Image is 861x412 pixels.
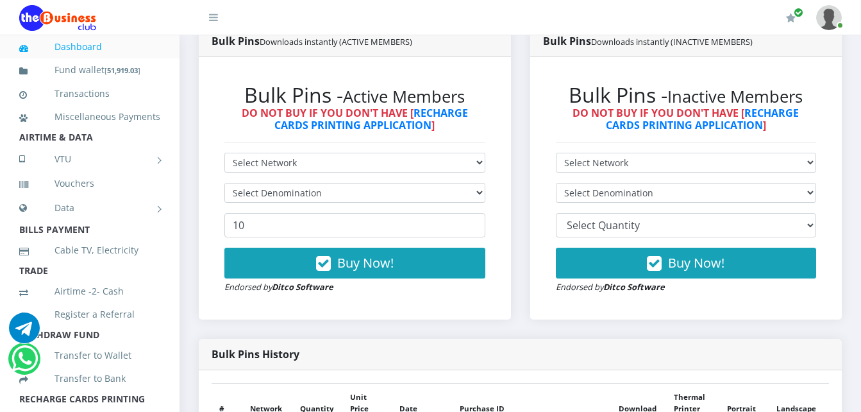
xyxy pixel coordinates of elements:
a: Data [19,192,160,224]
h2: Bulk Pins - [556,83,817,107]
small: Endorsed by [224,281,333,293]
input: Enter Quantity [224,213,485,237]
a: RECHARGE CARDS PRINTING APPLICATION [274,106,468,132]
a: Transactions [19,79,160,108]
a: VTU [19,143,160,175]
strong: DO NOT BUY IF YOU DON'T HAVE [ ] [573,106,799,132]
strong: Bulk Pins [212,34,412,48]
a: Chat for support [12,353,38,374]
i: Renew/Upgrade Subscription [786,13,796,23]
small: Downloads instantly (INACTIVE MEMBERS) [591,36,753,47]
img: Logo [19,5,96,31]
a: RECHARGE CARDS PRINTING APPLICATION [606,106,799,132]
small: Downloads instantly (ACTIVE MEMBERS) [260,36,412,47]
a: Transfer to Wallet [19,341,160,370]
a: Chat for support [9,322,40,343]
a: Miscellaneous Payments [19,102,160,132]
span: Buy Now! [668,254,724,271]
b: 51,919.03 [107,65,138,75]
strong: DO NOT BUY IF YOU DON'T HAVE [ ] [242,106,468,132]
strong: Bulk Pins [543,34,753,48]
a: Cable TV, Electricity [19,236,160,265]
strong: Ditco Software [272,281,333,293]
small: Inactive Members [667,85,803,108]
a: Transfer to Bank [19,364,160,393]
img: User [816,5,842,30]
strong: Bulk Pins History [212,347,299,361]
span: Buy Now! [337,254,394,271]
small: Active Members [343,85,465,108]
button: Buy Now! [224,248,485,279]
small: [ ] [104,65,140,75]
a: Airtime -2- Cash [19,277,160,306]
span: Renew/Upgrade Subscription [794,8,803,17]
a: Fund wallet[51,919.03] [19,55,160,85]
h2: Bulk Pins - [224,83,485,107]
small: Endorsed by [556,281,665,293]
a: Register a Referral [19,300,160,329]
button: Buy Now! [556,248,817,279]
a: Dashboard [19,32,160,62]
a: Vouchers [19,169,160,198]
strong: Ditco Software [603,281,665,293]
